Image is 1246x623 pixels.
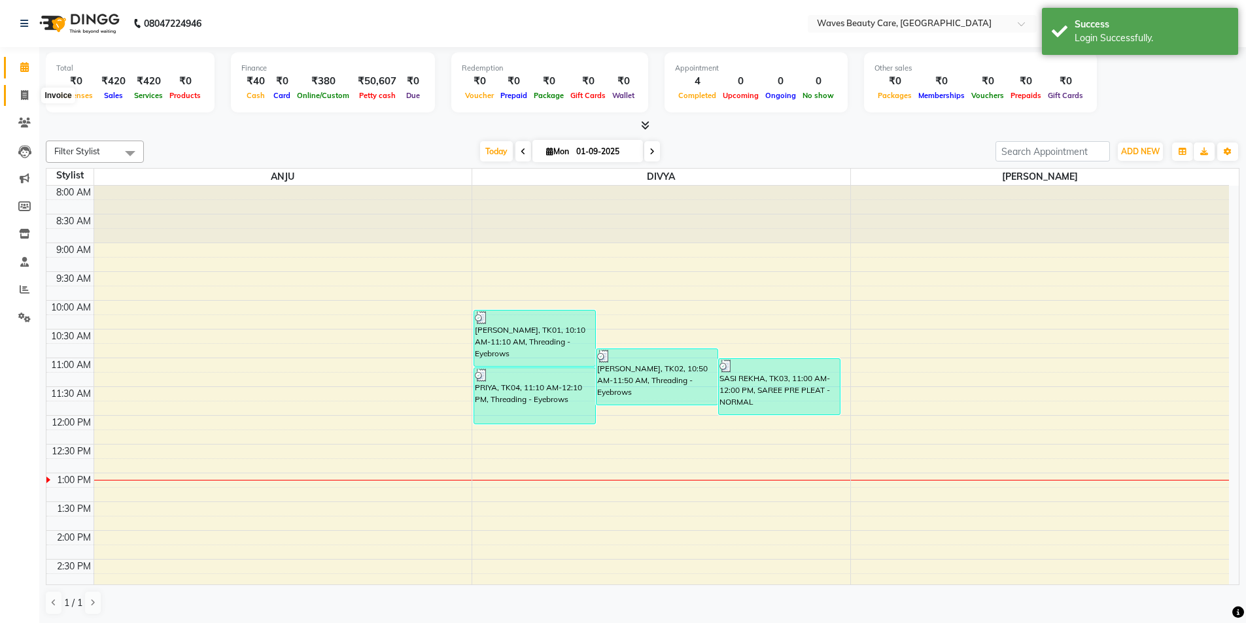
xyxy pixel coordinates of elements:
[474,368,595,424] div: PRIYA, TK04, 11:10 AM-12:10 PM, Threading - Eyebrows
[567,91,609,100] span: Gift Cards
[1121,146,1160,156] span: ADD NEW
[1118,143,1163,161] button: ADD NEW
[497,91,530,100] span: Prepaid
[48,329,94,343] div: 10:30 AM
[294,91,353,100] span: Online/Custom
[54,243,94,257] div: 9:00 AM
[48,358,94,372] div: 11:00 AM
[1045,91,1086,100] span: Gift Cards
[54,473,94,487] div: 1:00 PM
[462,63,638,74] div: Redemption
[166,74,204,89] div: ₹0
[49,445,94,458] div: 12:30 PM
[241,63,424,74] div: Finance
[995,141,1110,161] input: Search Appointment
[64,596,82,610] span: 1 / 1
[270,74,294,89] div: ₹0
[54,214,94,228] div: 8:30 AM
[675,91,719,100] span: Completed
[675,74,719,89] div: 4
[402,74,424,89] div: ₹0
[874,74,915,89] div: ₹0
[874,91,915,100] span: Packages
[597,349,718,405] div: [PERSON_NAME], TK02, 10:50 AM-11:50 AM, Threading - Eyebrows
[543,146,572,156] span: Mon
[1075,18,1228,31] div: Success
[56,63,204,74] div: Total
[675,63,837,74] div: Appointment
[33,5,123,42] img: logo
[567,74,609,89] div: ₹0
[131,74,166,89] div: ₹420
[54,502,94,516] div: 1:30 PM
[968,91,1007,100] span: Vouchers
[144,5,201,42] b: 08047224946
[719,74,762,89] div: 0
[94,169,472,185] span: ANJU
[241,74,270,89] div: ₹40
[356,91,399,100] span: Petty cash
[54,272,94,286] div: 9:30 AM
[54,560,94,573] div: 2:30 PM
[762,91,799,100] span: Ongoing
[915,91,968,100] span: Memberships
[609,91,638,100] span: Wallet
[96,74,131,89] div: ₹420
[968,74,1007,89] div: ₹0
[609,74,638,89] div: ₹0
[56,74,96,89] div: ₹0
[49,416,94,429] div: 12:00 PM
[403,91,423,100] span: Due
[41,88,75,103] div: Invoice
[762,74,799,89] div: 0
[166,91,204,100] span: Products
[1045,74,1086,89] div: ₹0
[719,359,840,414] div: SASI REKHA, TK03, 11:00 AM-12:00 PM, SAREE PRE PLEAT - NORMAL
[54,146,100,156] span: Filter Stylist
[243,91,268,100] span: Cash
[799,74,837,89] div: 0
[719,91,762,100] span: Upcoming
[572,142,638,161] input: 2025-09-01
[1007,91,1045,100] span: Prepaids
[46,169,94,182] div: Stylist
[462,91,497,100] span: Voucher
[462,74,497,89] div: ₹0
[474,311,595,366] div: [PERSON_NAME], TK01, 10:10 AM-11:10 AM, Threading - Eyebrows
[353,74,402,89] div: ₹50,607
[799,91,837,100] span: No show
[270,91,294,100] span: Card
[1075,31,1228,45] div: Login Successfully.
[131,91,166,100] span: Services
[54,531,94,545] div: 2:00 PM
[48,301,94,314] div: 10:00 AM
[497,74,530,89] div: ₹0
[530,74,567,89] div: ₹0
[530,91,567,100] span: Package
[472,169,850,185] span: DIVYA
[1007,74,1045,89] div: ₹0
[851,169,1229,185] span: [PERSON_NAME]
[101,91,126,100] span: Sales
[480,141,513,161] span: Today
[294,74,353,89] div: ₹380
[54,186,94,199] div: 8:00 AM
[874,63,1086,74] div: Other sales
[48,387,94,401] div: 11:30 AM
[915,74,968,89] div: ₹0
